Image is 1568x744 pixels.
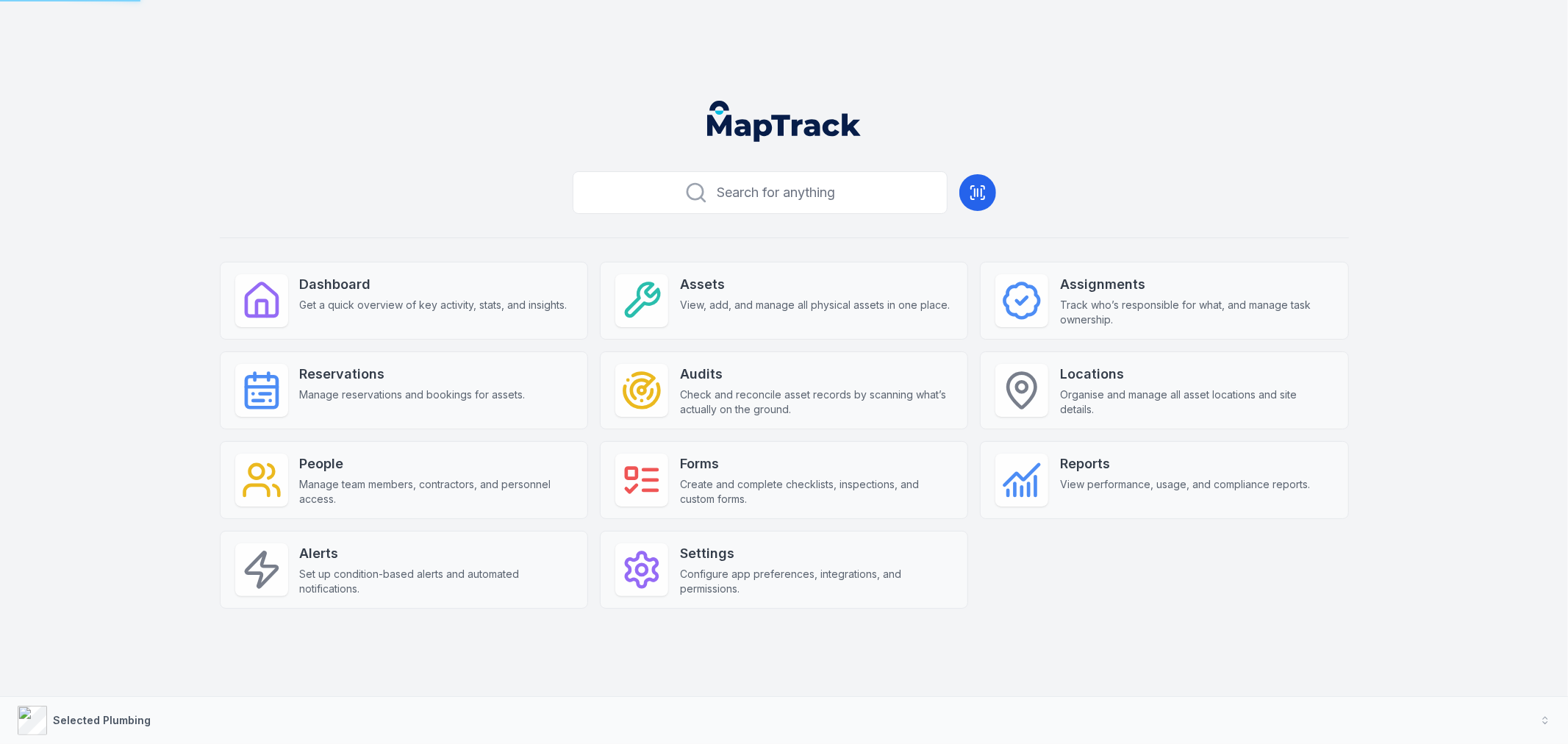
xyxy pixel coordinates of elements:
[600,531,968,609] a: SettingsConfigure app preferences, integrations, and permissions.
[1060,364,1333,384] strong: Locations
[1060,387,1333,417] span: Organise and manage all asset locations and site details.
[980,351,1348,429] a: LocationsOrganise and manage all asset locations and site details.
[980,262,1348,340] a: AssignmentsTrack who’s responsible for what, and manage task ownership.
[680,387,953,417] span: Check and reconcile asset records by scanning what’s actually on the ground.
[300,387,526,402] span: Manage reservations and bookings for assets.
[573,171,948,214] button: Search for anything
[717,182,835,203] span: Search for anything
[220,441,588,519] a: PeopleManage team members, contractors, and personnel access.
[300,454,573,474] strong: People
[1060,454,1310,474] strong: Reports
[680,477,953,507] span: Create and complete checklists, inspections, and custom forms.
[680,364,953,384] strong: Audits
[300,543,573,564] strong: Alerts
[300,298,568,312] span: Get a quick overview of key activity, stats, and insights.
[600,351,968,429] a: AuditsCheck and reconcile asset records by scanning what’s actually on the ground.
[684,101,885,142] nav: Global
[300,274,568,295] strong: Dashboard
[680,298,950,312] span: View, add, and manage all physical assets in one place.
[680,567,953,596] span: Configure app preferences, integrations, and permissions.
[1060,298,1333,327] span: Track who’s responsible for what, and manage task ownership.
[300,567,573,596] span: Set up condition-based alerts and automated notifications.
[980,441,1348,519] a: ReportsView performance, usage, and compliance reports.
[300,364,526,384] strong: Reservations
[220,351,588,429] a: ReservationsManage reservations and bookings for assets.
[53,714,151,726] strong: Selected Plumbing
[680,543,953,564] strong: Settings
[680,454,953,474] strong: Forms
[680,274,950,295] strong: Assets
[220,262,588,340] a: DashboardGet a quick overview of key activity, stats, and insights.
[1060,274,1333,295] strong: Assignments
[600,262,968,340] a: AssetsView, add, and manage all physical assets in one place.
[1060,477,1310,492] span: View performance, usage, and compliance reports.
[300,477,573,507] span: Manage team members, contractors, and personnel access.
[600,441,968,519] a: FormsCreate and complete checklists, inspections, and custom forms.
[220,531,588,609] a: AlertsSet up condition-based alerts and automated notifications.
